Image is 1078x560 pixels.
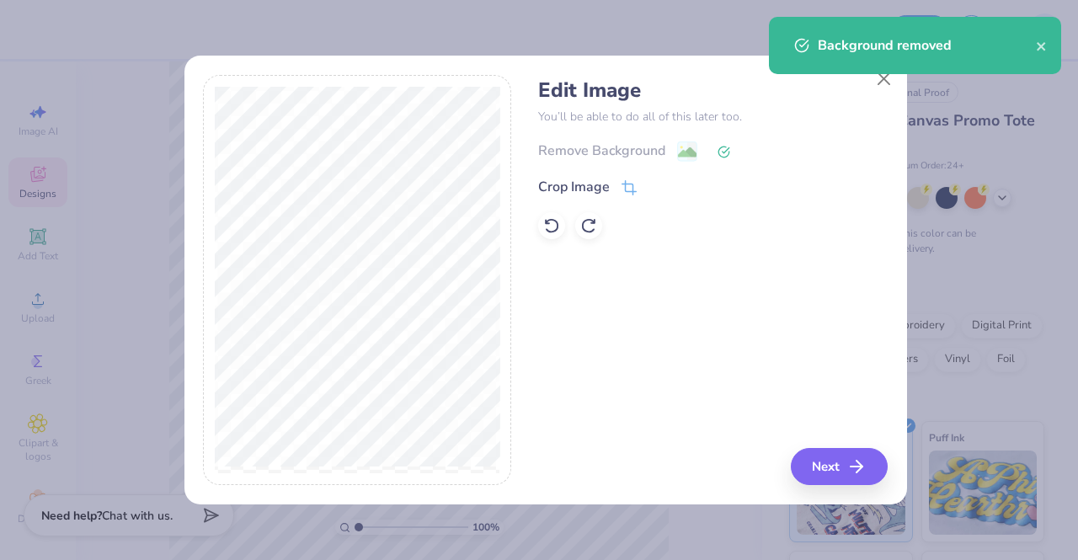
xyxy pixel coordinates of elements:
button: close [1036,35,1048,56]
button: Next [791,448,888,485]
div: Crop Image [538,177,610,197]
div: Background removed [818,35,1036,56]
h4: Edit Image [538,78,888,103]
p: You’ll be able to do all of this later too. [538,108,888,125]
